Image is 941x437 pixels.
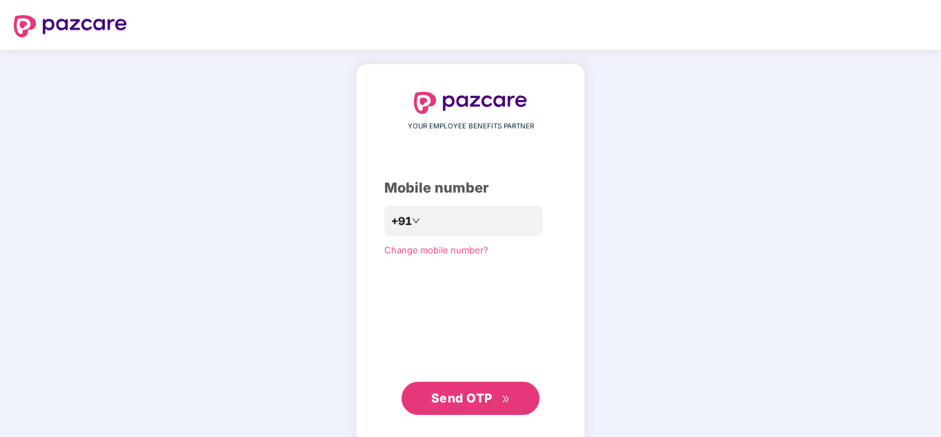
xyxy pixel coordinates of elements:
[384,177,557,199] div: Mobile number
[402,382,539,415] button: Send OTPdouble-right
[414,92,527,114] img: logo
[14,15,127,37] img: logo
[502,395,511,404] span: double-right
[408,121,534,132] span: YOUR EMPLOYEE BENEFITS PARTNER
[412,217,420,225] span: down
[384,244,488,255] a: Change mobile number?
[391,213,412,230] span: +91
[431,391,493,405] span: Send OTP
